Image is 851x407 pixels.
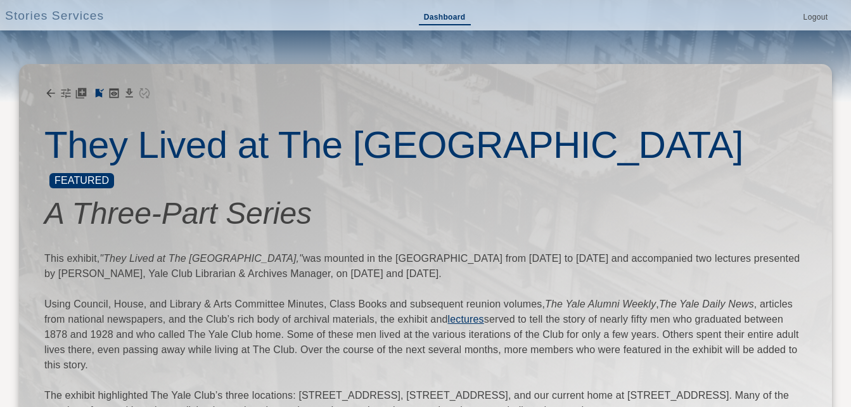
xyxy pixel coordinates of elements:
a: lectures [448,314,484,325]
a: Stories Services [5,7,104,25]
i: The Yale Daily News [659,299,754,309]
a: Logout [795,11,836,25]
h3: A Three-Part Series [44,196,807,231]
a: Dashboard [419,11,471,25]
button: Edit "They Lived at The Yale Club" collection [60,87,72,100]
button: Download Collection [123,87,136,100]
a: Preview Live Collection [108,87,120,100]
h2: They Lived at The [GEOGRAPHIC_DATA] [44,122,743,168]
p: Featured [54,173,109,188]
i: "They Lived at The [GEOGRAPHIC_DATA]," [99,253,303,264]
a: Back to "The Yale Club of New York City" project [44,87,57,100]
i: The Yale Alumni Weekly [545,299,656,309]
button: Remove from Featured Collections? [90,84,108,102]
button: Add Story [75,87,87,100]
